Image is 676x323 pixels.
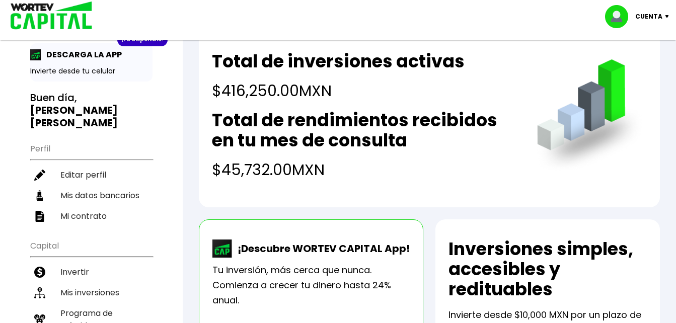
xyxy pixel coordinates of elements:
p: DESCARGA LA APP [41,48,122,61]
p: Cuenta [635,9,662,24]
a: Mi contrato [30,206,153,226]
img: inversiones-icon.6695dc30.svg [34,287,45,298]
p: ¡Descubre WORTEV CAPITAL App! [233,241,410,256]
p: Invierte desde tu celular [30,66,153,76]
img: contrato-icon.f2db500c.svg [34,211,45,222]
ul: Perfil [30,137,153,226]
h2: Inversiones simples, accesibles y redituables [448,239,647,299]
b: [PERSON_NAME] [PERSON_NAME] [30,103,118,130]
h4: $416,250.00 MXN [212,79,465,102]
img: wortev-capital-app-icon [212,239,233,258]
a: Invertir [30,262,153,282]
h3: Buen día, [30,92,153,129]
img: profile-image [605,5,635,28]
a: Mis inversiones [30,282,153,303]
a: Editar perfil [30,165,153,185]
p: Tu inversión, más cerca que nunca. Comienza a crecer tu dinero hasta 24% anual. [212,263,410,308]
img: grafica.516fef24.png [533,59,647,174]
img: editar-icon.952d3147.svg [34,170,45,181]
img: icon-down [662,15,676,18]
h2: Total de inversiones activas [212,51,465,71]
img: invertir-icon.b3b967d7.svg [34,267,45,278]
h2: Total de rendimientos recibidos en tu mes de consulta [212,110,517,150]
h4: $45,732.00 MXN [212,158,517,181]
a: Mis datos bancarios [30,185,153,206]
img: app-icon [30,49,41,60]
img: datos-icon.10cf9172.svg [34,190,45,201]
